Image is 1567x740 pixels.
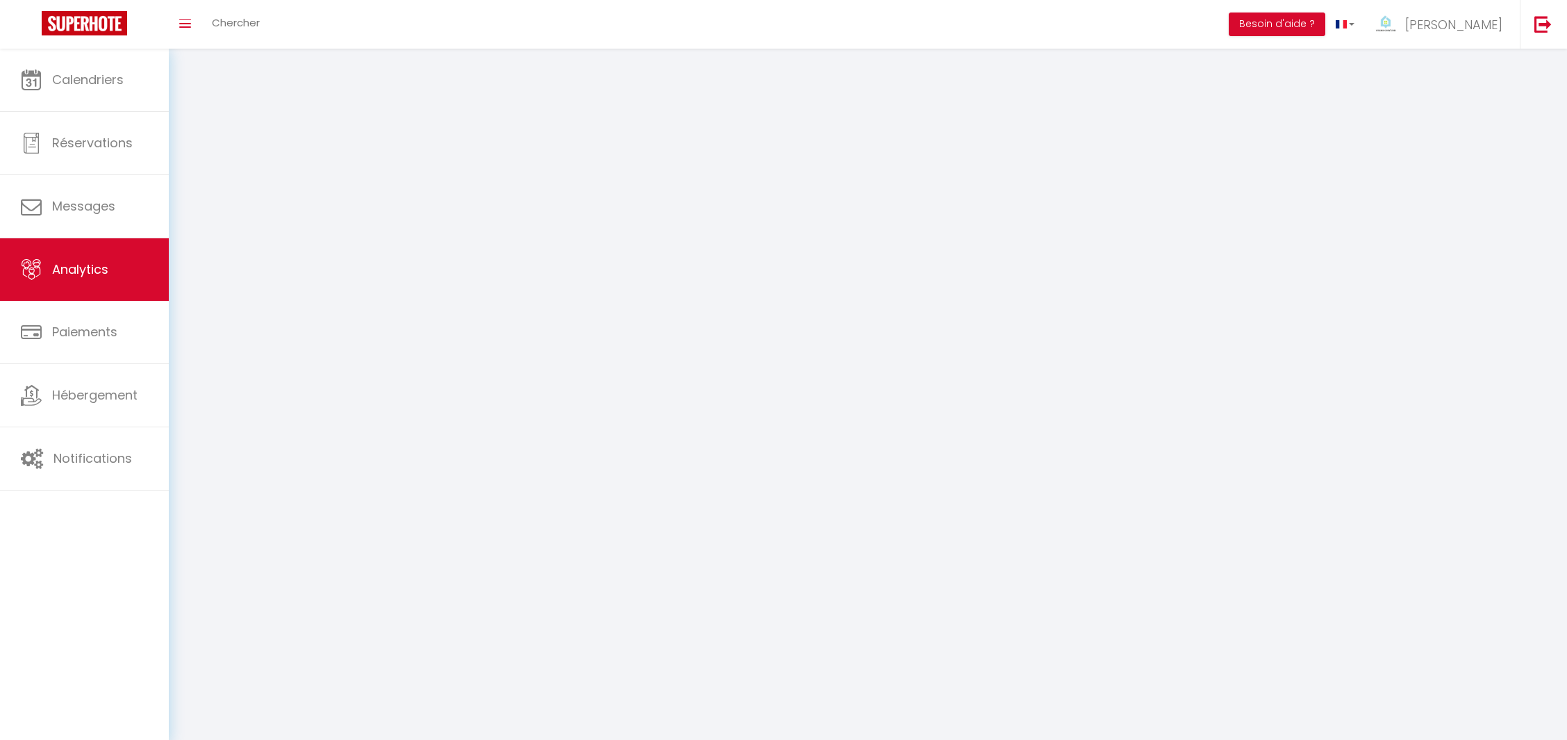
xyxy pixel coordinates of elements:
span: Messages [52,197,115,215]
img: logout [1534,15,1552,33]
span: Réservations [52,134,133,151]
span: Calendriers [52,71,124,88]
span: [PERSON_NAME] [1405,16,1502,33]
button: Besoin d'aide ? [1229,13,1325,36]
span: Chercher [212,15,260,30]
span: Hébergement [52,386,138,404]
span: Paiements [52,323,117,340]
img: ... [1375,13,1396,38]
span: Analytics [52,261,108,278]
img: Super Booking [42,11,127,35]
span: Notifications [53,450,132,467]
